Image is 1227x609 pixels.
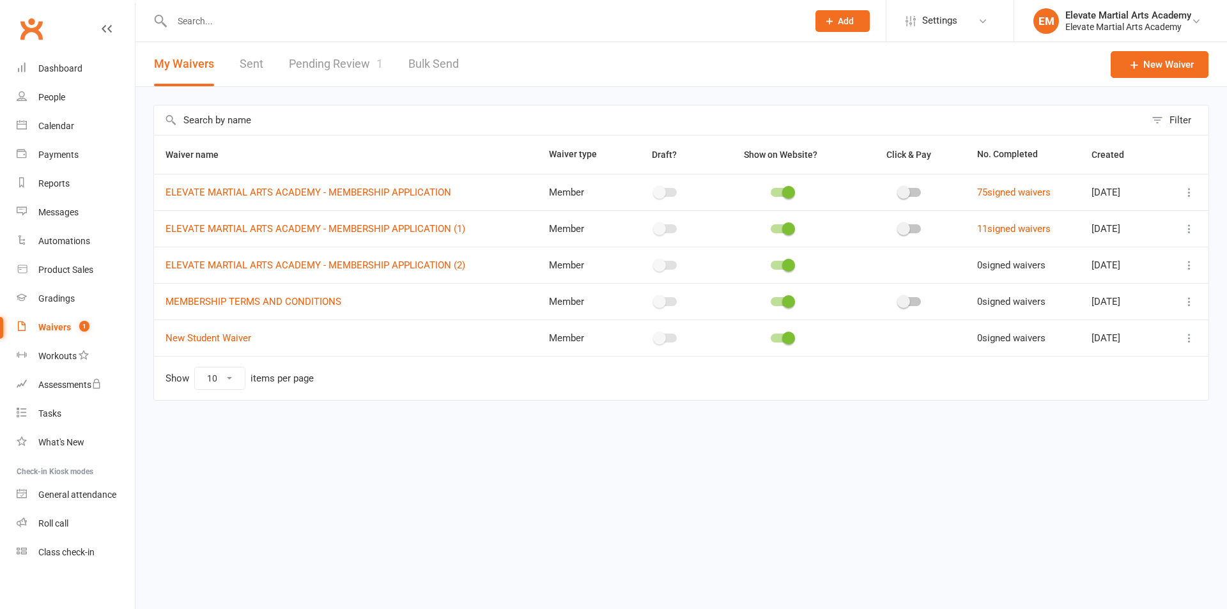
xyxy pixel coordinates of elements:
[38,121,74,131] div: Calendar
[1092,147,1138,162] button: Created
[875,147,945,162] button: Click & Pay
[1065,10,1191,21] div: Elevate Martial Arts Academy
[240,42,263,86] a: Sent
[17,509,135,538] a: Roll call
[17,227,135,256] a: Automations
[166,150,233,160] span: Waiver name
[166,296,341,307] a: MEMBERSHIP TERMS AND CONDITIONS
[1145,105,1208,135] button: Filter
[38,265,93,275] div: Product Sales
[17,371,135,399] a: Assessments
[537,135,622,174] th: Waiver type
[289,42,383,86] a: Pending Review1
[966,135,1081,174] th: No. Completed
[38,178,70,189] div: Reports
[17,256,135,284] a: Product Sales
[166,187,451,198] a: ELEVATE MARTIAL ARTS ACADEMY - MEMBERSHIP APPLICATION
[977,223,1051,235] a: 11signed waivers
[1065,21,1191,33] div: Elevate Martial Arts Academy
[251,373,314,384] div: items per page
[38,380,102,390] div: Assessments
[17,284,135,313] a: Gradings
[537,174,622,210] td: Member
[38,207,79,217] div: Messages
[537,210,622,247] td: Member
[38,518,68,528] div: Roll call
[38,351,77,361] div: Workouts
[886,150,931,160] span: Click & Pay
[732,147,831,162] button: Show on Website?
[38,293,75,304] div: Gradings
[38,150,79,160] div: Payments
[38,322,71,332] div: Waivers
[977,187,1051,198] a: 75signed waivers
[154,105,1145,135] input: Search by name
[166,332,251,344] a: New Student Waiver
[1080,283,1163,320] td: [DATE]
[815,10,870,32] button: Add
[376,57,383,70] span: 1
[1080,210,1163,247] td: [DATE]
[977,332,1046,344] span: 0 signed waivers
[166,367,314,390] div: Show
[38,63,82,73] div: Dashboard
[537,247,622,283] td: Member
[17,169,135,198] a: Reports
[166,259,465,271] a: ELEVATE MARTIAL ARTS ACADEMY - MEMBERSHIP APPLICATION (2)
[166,223,465,235] a: ELEVATE MARTIAL ARTS ACADEMY - MEMBERSHIP APPLICATION (1)
[168,12,799,30] input: Search...
[922,6,957,35] span: Settings
[38,437,84,447] div: What's New
[17,342,135,371] a: Workouts
[1169,112,1191,128] div: Filter
[17,198,135,227] a: Messages
[1111,51,1208,78] a: New Waiver
[1092,150,1138,160] span: Created
[17,399,135,428] a: Tasks
[1080,247,1163,283] td: [DATE]
[652,150,677,160] span: Draft?
[1033,8,1059,34] div: EM
[17,112,135,141] a: Calendar
[977,259,1046,271] span: 0 signed waivers
[1080,174,1163,210] td: [DATE]
[17,313,135,342] a: Waivers 1
[1080,320,1163,356] td: [DATE]
[38,408,61,419] div: Tasks
[166,147,233,162] button: Waiver name
[38,236,90,246] div: Automations
[17,481,135,509] a: General attendance kiosk mode
[17,54,135,83] a: Dashboard
[408,42,459,86] a: Bulk Send
[17,538,135,567] a: Class kiosk mode
[537,283,622,320] td: Member
[38,92,65,102] div: People
[838,16,854,26] span: Add
[744,150,817,160] span: Show on Website?
[154,42,214,86] button: My Waivers
[640,147,691,162] button: Draft?
[38,547,95,557] div: Class check-in
[17,428,135,457] a: What's New
[15,13,47,45] a: Clubworx
[79,321,89,332] span: 1
[537,320,622,356] td: Member
[17,141,135,169] a: Payments
[977,296,1046,307] span: 0 signed waivers
[38,490,116,500] div: General attendance
[17,83,135,112] a: People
